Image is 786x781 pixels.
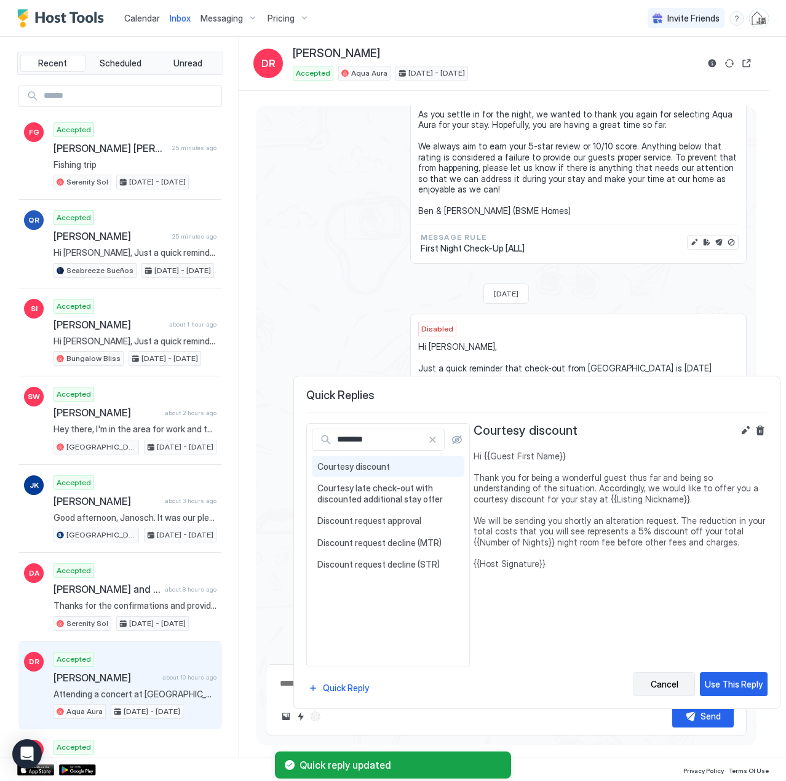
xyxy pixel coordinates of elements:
button: Delete [753,423,768,438]
div: Quick Reply [323,681,369,694]
input: Input Field [332,429,428,450]
span: Quick Replies [306,389,768,403]
span: Hi {{Guest First Name}} Thank you for being a wonderful guest thus far and being so understanding... [474,451,768,569]
div: Open Intercom Messenger [12,739,42,769]
span: Courtesy late check-out with discounted additional stay offer [317,483,459,504]
div: Use This Reply [705,678,763,691]
span: Discount request approval [317,515,459,526]
span: Courtesy discount [317,461,459,472]
button: Use This Reply [700,672,768,696]
span: Quick reply updated [300,759,501,771]
span: Discount request decline (STR) [317,559,459,570]
button: Quick Reply [306,680,371,696]
button: Cancel [633,672,695,696]
span: Courtesy discount [474,423,578,438]
button: Edit [738,423,753,438]
span: Discount request decline (MTR) [317,537,459,549]
div: Cancel [651,678,678,691]
button: Show all quick replies [450,432,464,447]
